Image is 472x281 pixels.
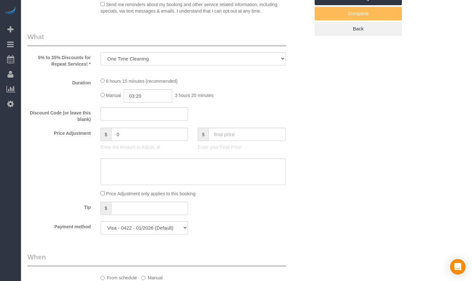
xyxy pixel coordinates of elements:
[100,272,137,281] label: From schedule
[27,32,286,47] legend: What
[208,128,286,141] input: final price
[100,144,188,150] p: Enter the Amount to Adjust, or
[100,202,111,215] span: $
[450,259,466,275] div: Open Intercom Messenger
[106,93,121,98] span: Manual
[141,276,145,280] input: Manual
[315,22,402,36] a: Back
[106,79,178,84] span: 6 hours 15 minutes (recommended)
[106,191,195,196] span: Price Adjustment only applies to this booking
[141,272,163,281] label: Manual
[23,107,96,123] label: Discount Code (or leave this blank)
[100,2,278,14] span: Send me reminders about my booking and other service related information, including specials, via...
[23,77,96,86] label: Duration
[100,128,111,141] span: $
[175,93,214,98] span: 3 hours 20 minutes
[23,221,96,230] label: Payment method
[23,128,96,136] label: Price Adjustment
[27,252,286,267] legend: When
[100,276,105,280] input: From schedule
[23,52,96,67] label: 5% to 35% Discounts for Repeat Services! *
[198,144,285,150] p: Enter your Final Price
[198,128,208,141] span: $
[4,6,17,16] img: Automaid Logo
[23,202,96,211] label: Tip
